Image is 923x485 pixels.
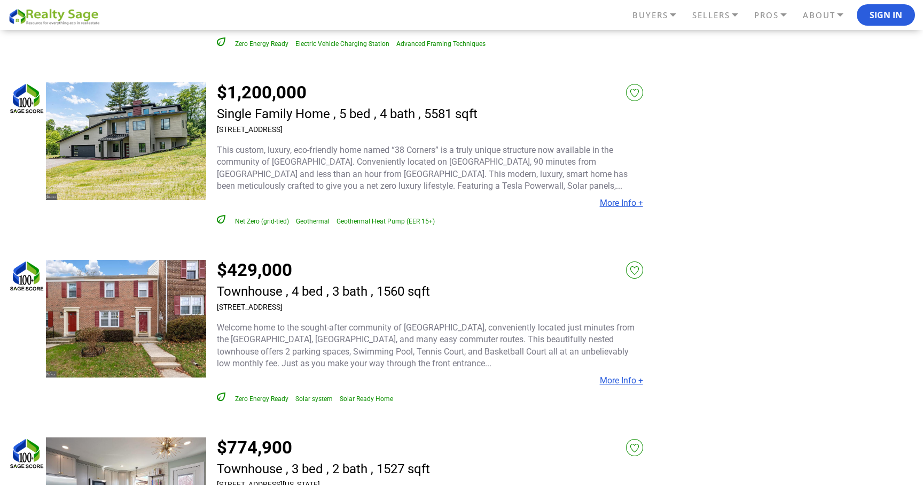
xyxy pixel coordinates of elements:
p: Welcome home to the sought-after community of [GEOGRAPHIC_DATA], conveniently located just minute... [217,322,643,370]
a: $774,900 [217,437,292,458]
a: PROS [752,6,800,25]
a: More Info + [600,375,643,386]
a: More Info + [600,21,643,31]
h2: Townhouse , 4 bed , 3 bath , 1560 sqft [217,284,430,298]
h2: Townhouse , 3 bed , 2 bath , 1527 sqft [217,462,430,476]
span: Geothermal Heat Pump (EER 15+) [337,218,435,225]
h2: Single Family Home , 5 bed , 4 bath , 5581 sqft [217,107,478,121]
a: $429,000 [217,259,292,280]
span: Electric Vehicle Charging Station [295,40,389,48]
h3: [STREET_ADDRESS] [217,125,478,134]
p: This custom, luxury, eco-friendly home named “38 Corners” is a truly unique structure now availab... [217,144,643,193]
span: Advanced Framing Techniques [396,40,486,48]
a: ABOUT [800,6,857,25]
a: SELLERS [690,6,752,25]
a: BUYERS [630,6,690,25]
span: Solar system [295,395,333,403]
a: More Info + [600,198,643,208]
img: REALTY SAGE [8,7,104,26]
h3: [STREET_ADDRESS] [217,303,430,311]
span: Geothermal [296,218,330,225]
span: Zero Energy Ready [235,395,288,403]
button: Sign In [857,4,915,26]
span: Zero Energy Ready [235,40,288,48]
a: $1,200,000 [217,82,307,103]
span: Solar Ready Home [340,395,393,403]
span: Net Zero (grid-tied) [235,218,289,225]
